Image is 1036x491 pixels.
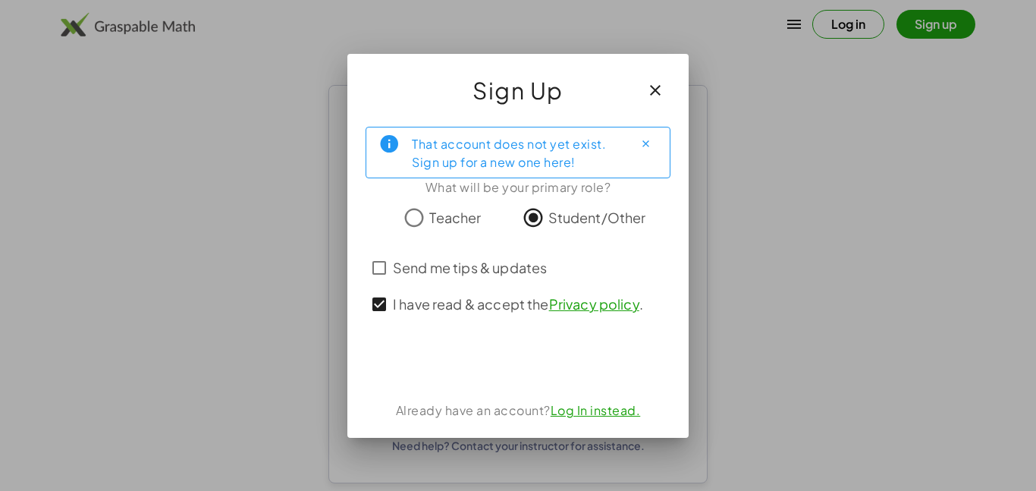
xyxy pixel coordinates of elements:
[633,132,658,156] button: Close
[549,295,639,313] a: Privacy policy
[393,294,643,314] span: I have read & accept the .
[393,257,547,278] span: Send me tips & updates
[429,207,481,228] span: Teacher
[435,345,601,379] iframe: Sign in with Google Button
[366,401,670,420] div: Already have an account?
[412,134,621,172] div: That account does not yet exist. Sign up for a new one here!
[472,72,564,109] span: Sign Up
[366,178,670,197] div: What will be your primary role?
[548,207,646,228] span: Student/Other
[551,402,641,418] a: Log In instead.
